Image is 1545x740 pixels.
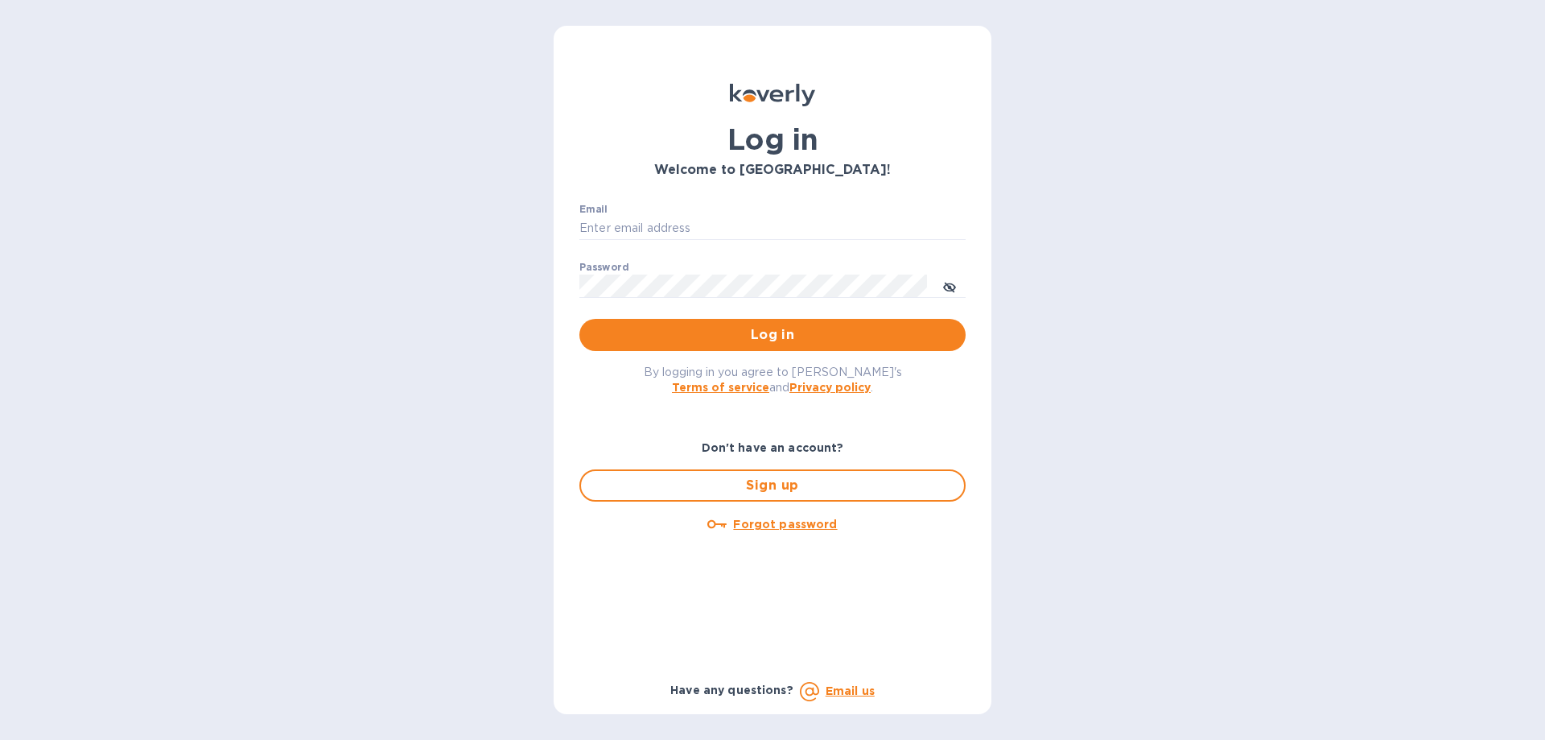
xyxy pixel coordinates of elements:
[579,263,628,272] label: Password
[579,217,966,241] input: Enter email address
[579,469,966,502] button: Sign up
[933,270,966,302] button: toggle password visibility
[644,366,902,394] span: By logging in you agree to [PERSON_NAME]'s and .
[594,476,951,495] span: Sign up
[672,381,769,394] a: Terms of service
[579,205,608,214] label: Email
[579,319,966,351] button: Log in
[789,381,871,394] a: Privacy policy
[670,684,793,697] b: Have any questions?
[579,163,966,178] h3: Welcome to [GEOGRAPHIC_DATA]!
[579,122,966,156] h1: Log in
[826,684,875,697] a: Email us
[733,518,837,531] u: Forgot password
[592,325,953,345] span: Log in
[730,84,815,106] img: Koverly
[702,441,844,454] b: Don't have an account?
